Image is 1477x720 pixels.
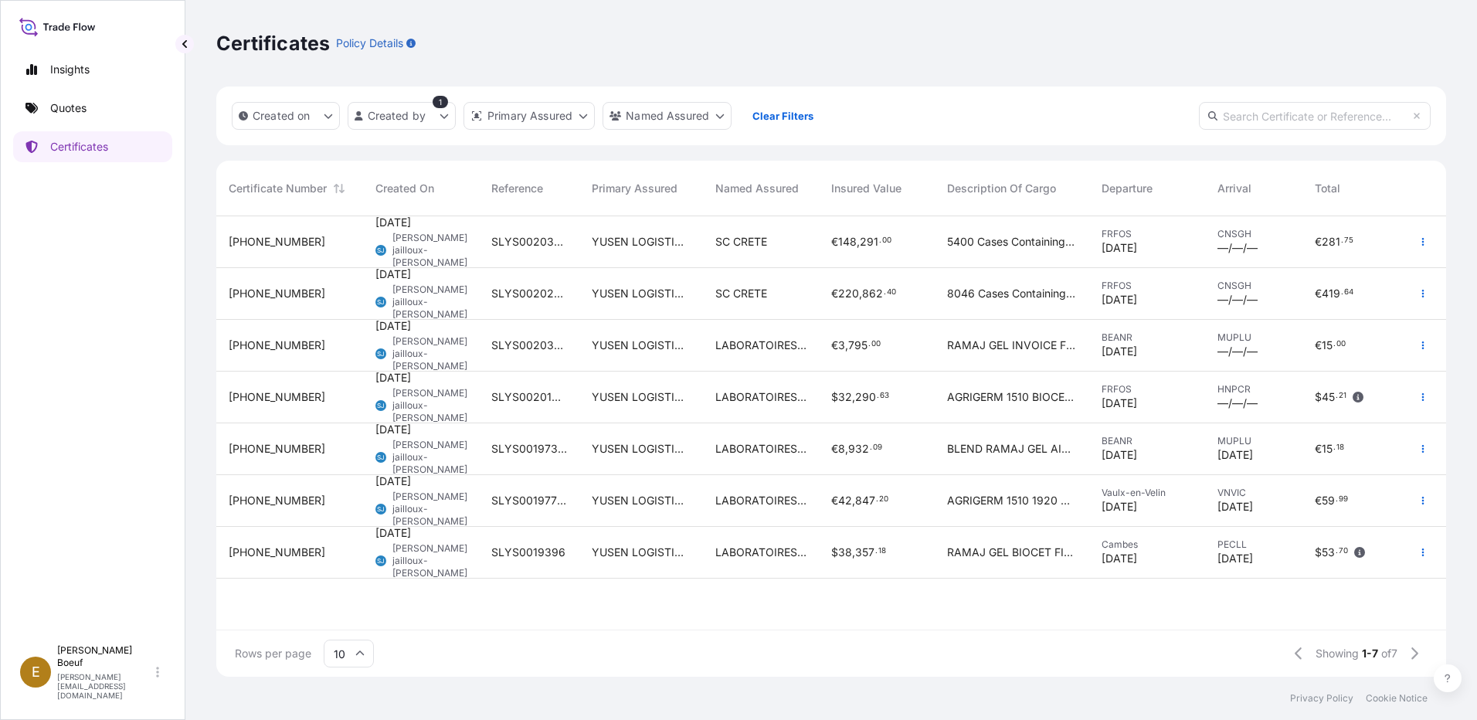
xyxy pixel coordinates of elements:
span: € [1315,443,1322,454]
button: createdBy Filter options [348,102,456,130]
button: createdOn Filter options [232,102,340,130]
span: . [870,445,872,450]
span: 15 [1322,340,1333,351]
span: YUSEN LOGISTICS [GEOGRAPHIC_DATA] – [GEOGRAPHIC_DATA] [592,545,691,560]
p: Policy Details [336,36,403,51]
span: FRFOS [1102,228,1193,240]
span: 40 [887,290,896,295]
span: 862 [862,288,883,299]
span: 59 [1322,495,1335,506]
span: Insured Value [831,181,901,196]
p: Clear Filters [752,108,813,124]
span: —/—/— [1217,292,1258,307]
span: SJ [377,501,385,517]
span: YUSEN LOGISTICS [GEOGRAPHIC_DATA] – [GEOGRAPHIC_DATA] [592,338,691,353]
a: Privacy Policy [1290,692,1353,705]
span: 281 [1322,236,1340,247]
span: 291 [860,236,878,247]
span: 75 [1344,238,1353,243]
span: LABORATOIRES CEETAL SAS [715,493,806,508]
span: € [831,495,838,506]
span: , [852,392,855,402]
span: Cambes [1102,538,1193,551]
span: Description Of Cargo [947,181,1056,196]
span: , [845,443,848,454]
span: 1-7 [1362,646,1378,661]
span: LABORATOIRES CEETAL SAS [715,338,806,353]
span: SLYS0020134 SJ [491,389,567,405]
span: . [1336,497,1338,502]
span: , [857,236,860,247]
span: LABORATOIRES CEETAL SAS [715,389,806,405]
span: YUSEN LOGISTICS [GEOGRAPHIC_DATA] – [GEOGRAPHIC_DATA] [592,389,691,405]
span: 8 [838,443,845,454]
span: SC CRETE [715,286,767,301]
span: . [1333,445,1336,450]
span: —/—/— [1217,240,1258,256]
span: [PERSON_NAME] jailloux-[PERSON_NAME] [392,542,467,579]
span: . [879,238,881,243]
a: Certificates [13,131,172,162]
span: [DATE] [375,422,411,437]
span: LABORATOIRES CEETAL SAS [715,545,806,560]
span: Rows per page [235,646,311,661]
span: SJ [377,553,385,569]
span: € [831,340,838,351]
p: Primary Assured [487,108,572,124]
span: 795 [848,340,868,351]
span: SLYS0019734 SJ [491,441,567,457]
span: [DATE] [1217,447,1253,463]
button: distributor Filter options [463,102,595,130]
span: [PERSON_NAME] jailloux-[PERSON_NAME] [392,335,467,372]
span: [DATE] [375,525,411,541]
span: Named Assured [715,181,799,196]
span: RAMAJ GEL BIOCET FILM [947,545,1077,560]
span: [PHONE_NUMBER] [229,493,325,508]
span: [DATE] [375,267,411,282]
a: Quotes [13,93,172,124]
span: . [1341,290,1343,295]
span: SJ [377,346,385,362]
p: Named Assured [626,108,709,124]
span: 15 [1322,443,1333,454]
span: YUSEN LOGISTICS [GEOGRAPHIC_DATA] – [GEOGRAPHIC_DATA] [592,493,691,508]
span: 148 [838,236,857,247]
p: [PERSON_NAME][EMAIL_ADDRESS][DOMAIN_NAME] [57,672,153,700]
span: [PHONE_NUMBER] [229,389,325,405]
a: Cookie Notice [1366,692,1428,705]
span: Vaulx-en-Velin [1102,487,1193,499]
span: 20 [879,497,888,502]
span: $ [831,392,838,402]
span: $ [831,547,838,558]
span: 847 [855,495,875,506]
span: 00 [871,341,881,347]
span: 8046 Cases Containing 48276 Bottles Of Wine INVOICES 2025001 2025001 2 2025001 5 [947,286,1077,301]
span: [DATE] [1102,447,1137,463]
span: Total [1315,181,1340,196]
span: [PERSON_NAME] jailloux-[PERSON_NAME] [392,387,467,424]
span: [DATE] [1102,240,1137,256]
span: MUPLU [1217,435,1290,447]
span: PECLL [1217,538,1290,551]
span: 18 [1336,445,1344,450]
span: AGRIGERM 1510 1920 DRUMS OF 5 LITER [947,493,1077,508]
span: 00 [882,238,891,243]
span: of 7 [1381,646,1397,661]
span: 932 [848,443,869,454]
span: 38 [838,547,852,558]
span: . [1333,341,1336,347]
span: [DATE] [375,370,411,385]
span: SJ [377,294,385,310]
span: Reference [491,181,543,196]
span: HNPCR [1217,383,1290,396]
span: 5400 Cases Containing 32400 Bottles Of Wine INVOICES 2025001 3 2025001 4 [947,234,1077,250]
span: [DATE] [1217,551,1253,566]
span: SJ [377,450,385,465]
span: RAMAJ GEL INVOICE F 3791 [947,338,1077,353]
span: 63 [880,393,889,399]
span: 290 [855,392,876,402]
span: [PHONE_NUMBER] [229,545,325,560]
span: SJ [377,243,385,258]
